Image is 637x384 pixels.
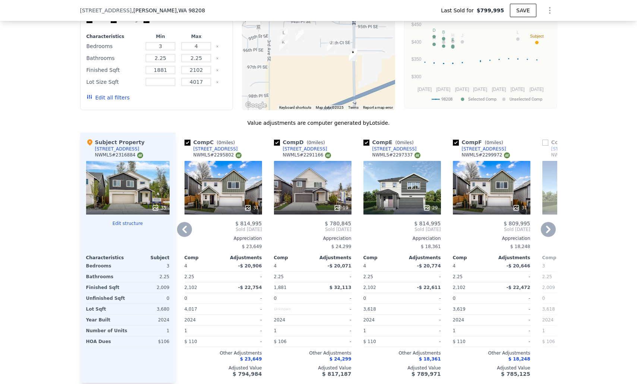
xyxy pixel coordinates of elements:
[477,7,504,14] span: $799,995
[493,304,530,314] div: -
[225,326,262,336] div: -
[513,204,527,212] div: 31
[86,220,170,226] button: Edit structure
[453,263,456,269] span: 4
[325,220,351,226] span: $ 780,845
[274,235,351,241] div: Appreciation
[404,326,441,336] div: -
[235,220,262,226] span: $ 814,995
[86,272,126,282] div: Bathrooms
[238,263,262,269] span: -$ 20,906
[348,105,359,110] a: Terms (opens in new tab)
[327,39,335,52] div: 9526 7th Avenue SE
[314,293,351,304] div: -
[274,365,351,371] div: Adjusted Value
[551,146,596,152] div: [STREET_ADDRESS]
[185,307,197,312] span: 4,017
[409,14,552,107] div: A chart.
[185,146,238,152] a: [STREET_ADDRESS]
[283,146,327,152] div: [STREET_ADDRESS]
[193,146,238,152] div: [STREET_ADDRESS]
[274,315,311,325] div: 2024
[363,263,366,269] span: 4
[129,293,170,304] div: 0
[462,152,510,158] div: NWMLS # 2299972
[132,7,205,14] span: , [PERSON_NAME]
[411,39,421,45] text: $400
[417,87,432,92] text: [DATE]
[493,336,530,347] div: -
[280,29,288,42] div: 9564 7th Avenue SE
[244,101,268,110] img: Google
[542,350,620,356] div: Other Adjustments
[404,336,441,347] div: -
[316,105,344,110] span: Map data ©2025
[240,356,262,362] span: $ 23,649
[225,272,262,282] div: -
[453,339,466,344] span: $ 110
[411,371,441,377] span: $ 789,971
[86,255,128,261] div: Characteristics
[411,74,421,79] text: $300
[363,146,417,152] a: [STREET_ADDRESS]
[542,3,557,18] button: Show Options
[542,365,620,371] div: Adjusted Value
[436,87,450,92] text: [DATE]
[329,285,351,290] span: $ 32,113
[331,244,351,249] span: $ 24,299
[461,33,463,38] text: J
[304,140,328,145] span: ( miles)
[443,34,444,38] text: I
[129,282,170,293] div: 2,009
[486,140,489,145] span: 0
[529,87,543,92] text: [DATE]
[274,285,287,290] span: 1,881
[128,255,170,261] div: Subject
[80,119,557,127] div: Value adjustments are computer generated by Lotside .
[363,235,441,241] div: Appreciation
[404,304,441,314] div: -
[432,35,435,40] text: A
[225,293,262,304] div: -
[86,34,141,39] div: Characteristics
[86,77,141,87] div: Lot Size Sqft
[185,255,223,261] div: Comp
[244,204,259,212] div: 31
[551,152,599,158] div: NWMLS # 2319460
[417,263,441,269] span: -$ 20,774
[274,326,311,336] div: 1
[542,307,555,312] span: 3,618
[274,272,311,282] div: 2.25
[137,152,143,158] img: NWMLS Logo
[216,45,219,48] button: Clear
[504,152,510,158] img: NWMLS Logo
[363,339,376,344] span: $ 110
[180,34,213,39] div: Max
[402,255,441,261] div: Adjustments
[274,255,313,261] div: Comp
[542,272,580,282] div: 2.25
[80,7,132,14] span: [STREET_ADDRESS]
[223,255,262,261] div: Adjustments
[397,140,400,145] span: 0
[404,293,441,304] div: -
[185,296,187,301] span: 0
[453,365,530,371] div: Adjusted Value
[363,365,441,371] div: Adjusted Value
[542,315,580,325] div: 2024
[86,336,126,347] div: HOA Dues
[193,152,242,158] div: NWMLS # 2295802
[453,307,466,312] span: 3,619
[510,244,530,249] span: $ 18,248
[363,139,417,146] div: Comp E
[363,285,376,290] span: 2,102
[363,226,441,232] span: Sold [DATE]
[542,285,555,290] span: 2,009
[185,263,187,269] span: 4
[441,97,452,102] text: 98208
[493,315,530,325] div: -
[144,34,177,39] div: Min
[86,94,130,101] button: Edit all filters
[417,285,441,290] span: -$ 22,611
[508,356,530,362] span: $ 18,248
